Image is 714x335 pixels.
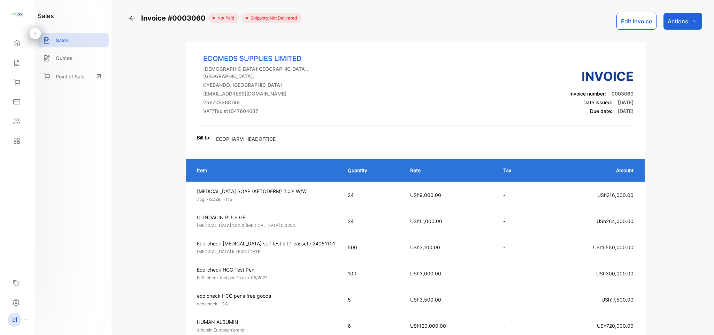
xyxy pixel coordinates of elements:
span: Shipping: Not Delivered [248,15,297,21]
h3: Invoice [569,67,634,86]
span: USh720,000.00 [597,323,634,329]
iframe: LiveChat chat widget [685,306,714,335]
p: 500 [348,244,396,251]
span: [DATE] [618,99,634,105]
p: - [503,322,531,329]
span: [DATE] [618,108,634,114]
p: Quotes [56,54,72,62]
span: USh11,000.00 [410,218,442,224]
a: Quotes [38,51,109,65]
p: [MEDICAL_DATA] 1.2% & [MEDICAL_DATA] 0.025% [197,222,335,229]
p: 256705268749 [203,99,337,106]
img: logo [12,9,23,20]
h1: sales [38,11,54,21]
p: CLINDACIN PLUS GEL [197,214,335,221]
p: 100 [348,270,396,277]
span: USh3,100.00 [410,244,440,250]
p: - [503,191,531,199]
p: 75g, 7/2028, H115 [197,196,335,203]
a: Point of Sale [38,69,109,84]
p: eco check HCG pens free goods [197,292,335,299]
p: Quantity [348,167,396,174]
p: eco check HCG [197,301,335,307]
button: Edit Invoice [616,13,657,30]
p: Albumin European brand [197,327,335,333]
span: Invoice #0003060 [141,13,208,23]
span: USh300,000.00 [596,271,634,276]
p: Sales [56,37,68,44]
span: USh3,000.00 [410,271,441,276]
span: Date issued: [583,99,612,105]
p: - [503,296,531,303]
p: [EMAIL_ADDRESS][DOMAIN_NAME] [203,90,337,97]
p: - [503,218,531,225]
span: Invoice number: [569,91,606,97]
p: Item [197,167,334,174]
span: 0003060 [612,91,634,97]
p: HUMAN ALBUMIN [197,318,335,326]
a: Sales [38,33,109,47]
span: USh3,500.00 [410,297,441,303]
p: [MEDICAL_DATA] SOAP (KETODERM) 2.0% W/W [197,188,335,195]
p: Eco-check HCG Test Pen [197,266,335,273]
p: [MEDICAL_DATA] kit EXP. [DATE] [197,249,335,255]
p: el [12,315,17,324]
p: Ec0-check test pen 1s exp. 05/2027 [197,275,335,281]
p: 5 [348,296,396,303]
p: Actions [668,17,688,25]
p: VAT/Tax #: 1047604087 [203,107,337,115]
button: Actions [663,13,702,30]
p: Rate [410,167,489,174]
p: [DEMOGRAPHIC_DATA][GEOGRAPHIC_DATA], [GEOGRAPHIC_DATA], [203,65,337,80]
p: Eco-check [MEDICAL_DATA] self test kit 1 cassete 24051101 [197,240,335,247]
p: 24 [348,218,396,225]
span: USh9,000.00 [410,192,441,198]
p: ECOPHARM HEADOFFICE [216,135,276,143]
span: Due date: [590,108,612,114]
span: USh17,500.00 [601,297,634,303]
p: 6 [348,322,396,329]
p: 24 [348,191,396,199]
span: USh216,000.00 [597,192,634,198]
span: not paid [215,15,235,21]
p: KYEBANDO, [GEOGRAPHIC_DATA] [203,81,337,89]
p: - [503,244,531,251]
p: Amount [545,167,634,174]
p: ECOMEDS SUPPLIES LIMITED [203,53,337,64]
span: USh120,000.00 [410,323,446,329]
p: Point of Sale [56,73,84,80]
p: - [503,270,531,277]
span: USh1,550,000.00 [593,244,634,250]
p: Bill to: [197,134,210,141]
p: Tax [503,167,531,174]
span: USh264,000.00 [597,218,634,224]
